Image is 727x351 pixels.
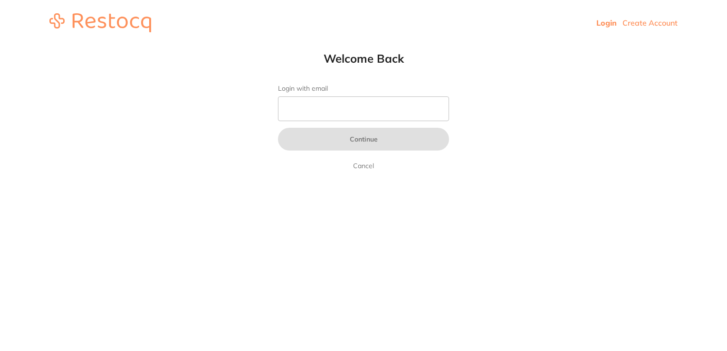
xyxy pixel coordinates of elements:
[49,13,151,32] img: restocq_logo.svg
[622,18,678,28] a: Create Account
[351,160,376,171] a: Cancel
[596,18,617,28] a: Login
[278,128,449,151] button: Continue
[278,85,449,93] label: Login with email
[259,51,468,66] h1: Welcome Back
